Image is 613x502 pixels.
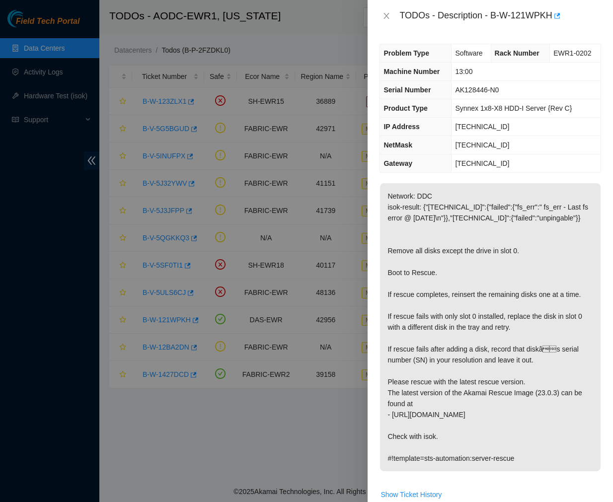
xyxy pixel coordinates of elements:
[455,68,472,75] span: 13:00
[381,489,442,500] span: Show Ticket History
[383,159,412,167] span: Gateway
[383,86,431,94] span: Serial Number
[455,159,509,167] span: [TECHNICAL_ID]
[455,141,509,149] span: [TECHNICAL_ID]
[495,49,539,57] span: Rack Number
[383,49,429,57] span: Problem Type
[380,183,601,471] p: Network: DDC isok-result: {"[TECHNICAL_ID]":{"failed":{"fs_err":" fs_err - Last fs error @ [DATE]...
[455,104,572,112] span: Synnex 1x8-X8 HDD-I Server {Rev C}
[383,104,427,112] span: Product Type
[455,49,482,57] span: Software
[399,8,601,24] div: TODOs - Description - B-W-121WPKH
[455,86,499,94] span: AK128446-N0
[553,49,591,57] span: EWR1-0202
[380,11,393,21] button: Close
[455,123,509,131] span: [TECHNICAL_ID]
[383,141,412,149] span: NetMask
[383,68,440,75] span: Machine Number
[383,12,390,20] span: close
[383,123,419,131] span: IP Address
